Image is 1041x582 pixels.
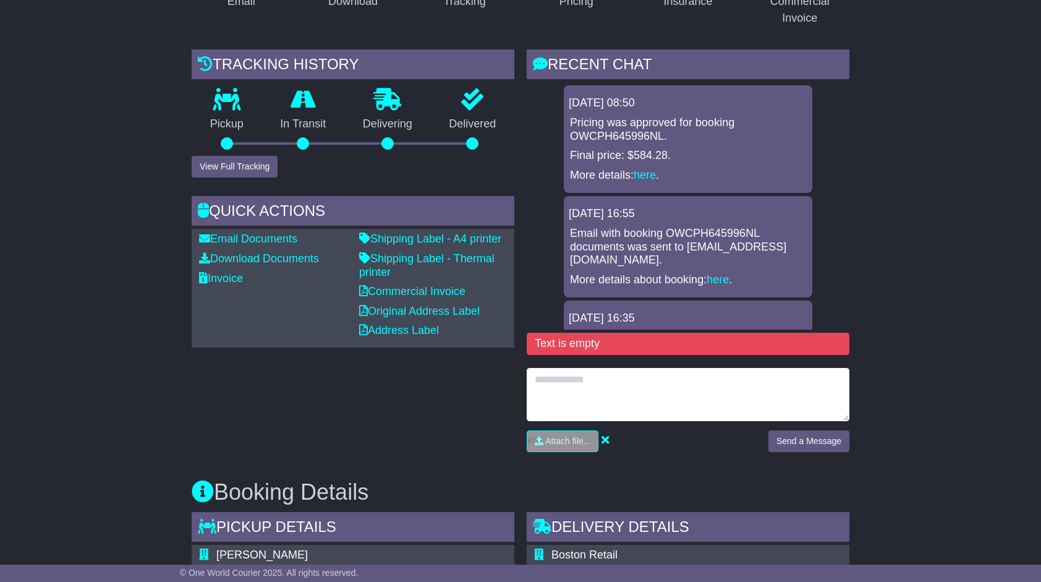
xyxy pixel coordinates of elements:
a: here [634,169,656,181]
div: [DATE] 16:35 [569,312,807,325]
span: [PERSON_NAME] [216,549,308,561]
a: here [707,273,729,286]
div: Text is empty [527,333,849,355]
p: More details: . [570,169,806,182]
span: Boston Retail [551,549,618,561]
div: RECENT CHAT [527,49,849,83]
p: In Transit [262,118,345,131]
p: Email with booking OWCPH645996NL documents was sent to [EMAIL_ADDRESS][DOMAIN_NAME]. [570,227,806,267]
p: Pickup [192,118,262,131]
a: Address Label [359,324,439,336]
span: © One World Courier 2025. All rights reserved. [180,568,359,578]
a: Invoice [199,272,243,285]
p: Delivering [344,118,431,131]
a: Original Address Label [359,305,480,317]
div: [DATE] 16:55 [569,207,807,221]
p: Final price: $584.28. [570,149,806,163]
p: Delivered [431,118,515,131]
a: Shipping Label - A4 printer [359,233,501,245]
a: Commercial Invoice [359,285,465,297]
h3: Booking Details [192,480,849,505]
div: Delivery Details [527,512,849,546]
a: Download Documents [199,252,319,265]
button: Send a Message [768,430,849,452]
div: Quick Actions [192,196,514,229]
div: Tracking history [192,49,514,83]
a: Shipping Label - Thermal printer [359,252,495,278]
p: More details about booking: . [570,273,806,287]
a: Email Documents [199,233,297,245]
button: View Full Tracking [192,156,278,178]
div: Pickup Details [192,512,514,546]
p: Pricing was approved for booking OWCPH645996NL. [570,116,806,143]
div: [DATE] 08:50 [569,96,807,110]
